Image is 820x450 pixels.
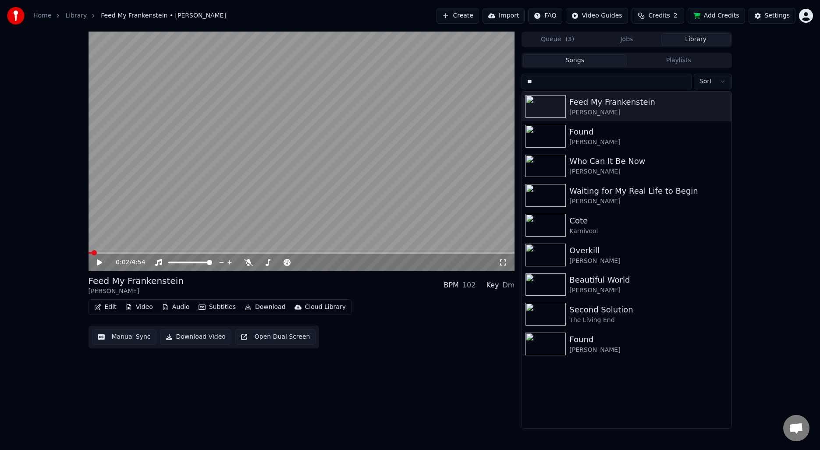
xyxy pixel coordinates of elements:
[569,333,728,346] div: Found
[89,275,184,287] div: Feed My Frankenstein
[569,227,728,236] div: Karnivool
[131,258,145,267] span: 4:54
[688,8,745,24] button: Add Credits
[699,77,712,86] span: Sort
[33,11,51,20] a: Home
[486,280,499,291] div: Key
[569,155,728,167] div: Who Can It Be Now
[632,8,684,24] button: Credits2
[116,258,137,267] div: /
[116,258,129,267] span: 0:02
[235,329,316,345] button: Open Dual Screen
[91,301,120,313] button: Edit
[569,274,728,286] div: Beautiful World
[661,33,731,46] button: Library
[33,11,226,20] nav: breadcrumb
[569,244,728,257] div: Overkill
[783,415,809,441] div: Open chat
[569,304,728,316] div: Second Solution
[502,280,515,291] div: Dm
[92,329,156,345] button: Manual Sync
[569,108,728,117] div: [PERSON_NAME]
[569,316,728,325] div: The Living End
[765,11,790,20] div: Settings
[569,346,728,354] div: [PERSON_NAME]
[569,257,728,266] div: [PERSON_NAME]
[241,301,289,313] button: Download
[444,280,458,291] div: BPM
[569,197,728,206] div: [PERSON_NAME]
[749,8,795,24] button: Settings
[89,287,184,296] div: [PERSON_NAME]
[569,167,728,176] div: [PERSON_NAME]
[648,11,670,20] span: Credits
[195,301,239,313] button: Subtitles
[65,11,87,20] a: Library
[483,8,525,24] button: Import
[569,286,728,295] div: [PERSON_NAME]
[305,303,346,312] div: Cloud Library
[569,215,728,227] div: Cote
[160,329,231,345] button: Download Video
[627,54,731,67] button: Playlists
[122,301,156,313] button: Video
[674,11,678,20] span: 2
[569,185,728,197] div: Waiting for My Real Life to Begin
[569,126,728,138] div: Found
[528,8,562,24] button: FAQ
[101,11,226,20] span: Feed My Frankenstein • [PERSON_NAME]
[569,96,728,108] div: Feed My Frankenstein
[7,7,25,25] img: youka
[569,138,728,147] div: [PERSON_NAME]
[566,8,628,24] button: Video Guides
[592,33,661,46] button: Jobs
[462,280,476,291] div: 102
[565,35,574,44] span: ( 3 )
[437,8,479,24] button: Create
[523,33,592,46] button: Queue
[523,54,627,67] button: Songs
[158,301,193,313] button: Audio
